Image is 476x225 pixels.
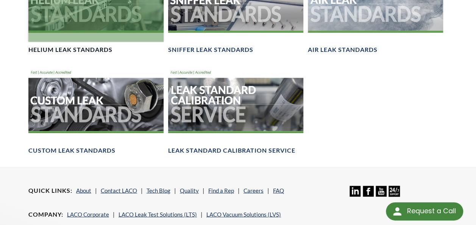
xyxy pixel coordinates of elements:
h4: Custom Leak Standards [28,146,115,154]
a: LACO Corporate [67,211,109,217]
h4: Leak Standard Calibration Service [168,146,295,154]
a: Careers [243,187,264,194]
h4: Air Leak Standards [308,46,378,54]
div: Request a Call [386,202,463,220]
a: Leak Standard Calibration Service headerLeak Standard Calibration Service [168,66,303,155]
a: Tech Blog [147,187,170,194]
h4: Sniffer Leak Standards [168,46,253,54]
h4: Company [28,210,63,218]
a: Contact LACO [101,187,137,194]
a: About [76,187,91,194]
a: 24/7 Support [389,191,400,198]
a: Find a Rep [208,187,234,194]
img: 24/7 Support Icon [389,186,400,197]
a: Quality [180,187,199,194]
img: round button [391,205,403,217]
a: FAQ [273,187,284,194]
a: Customer Leak Standards headerCustom Leak Standards [28,66,164,155]
div: Request a Call [407,202,456,220]
h4: Quick Links [28,186,72,194]
a: LACO Leak Test Solutions (LTS) [119,211,197,217]
a: LACO Vacuum Solutions (LVS) [206,211,281,217]
h4: Helium Leak Standards [28,46,112,54]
